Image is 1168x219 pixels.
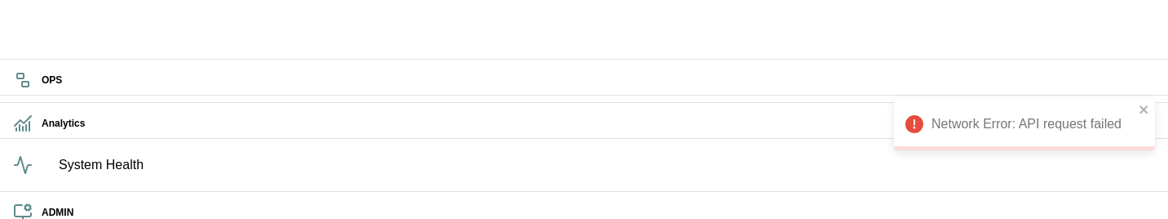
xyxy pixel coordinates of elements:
div: Network Error: API request failed [894,98,1155,150]
h6: OPS [42,73,1155,88]
button: close [1139,103,1150,118]
h6: Analytics [42,116,1155,132]
span: System Health [59,155,1155,175]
